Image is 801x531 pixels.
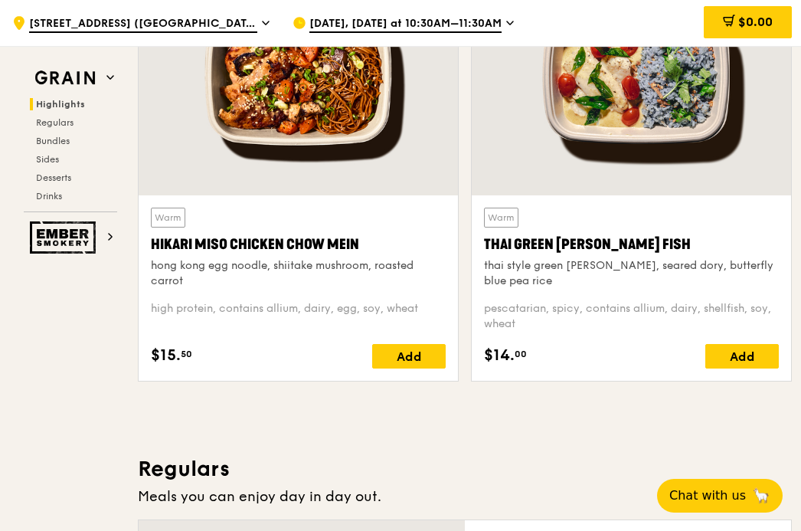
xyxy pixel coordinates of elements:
span: $0.00 [738,15,773,29]
span: [STREET_ADDRESS] ([GEOGRAPHIC_DATA]) [29,16,257,33]
div: Warm [484,208,518,228]
div: Add [705,344,779,369]
span: Desserts [36,172,71,183]
span: Drinks [36,191,62,202]
h3: Regulars [138,455,792,483]
div: high protein, contains allium, dairy, egg, soy, wheat [151,301,446,332]
span: 🦙 [752,487,770,505]
span: 50 [181,348,192,360]
div: hong kong egg noodle, shiitake mushroom, roasted carrot [151,258,446,289]
span: $15. [151,344,181,367]
div: Meals you can enjoy day in day out. [138,486,792,507]
img: Ember Smokery web logo [30,221,100,254]
img: Grain web logo [30,64,100,92]
span: Sides [36,154,59,165]
div: Add [372,344,446,369]
div: Thai Green [PERSON_NAME] Fish [484,234,779,255]
span: Chat with us [669,487,746,505]
span: Highlights [36,99,85,110]
div: pescatarian, spicy, contains allium, dairy, shellfish, soy, wheat [484,301,779,332]
button: Chat with us🦙 [657,479,783,513]
div: Hikari Miso Chicken Chow Mein [151,234,446,255]
span: $14. [484,344,515,367]
div: Warm [151,208,185,228]
span: Bundles [36,136,70,146]
div: thai style green [PERSON_NAME], seared dory, butterfly blue pea rice [484,258,779,289]
span: [DATE], [DATE] at 10:30AM–11:30AM [309,16,502,33]
span: Regulars [36,117,74,128]
span: 00 [515,348,527,360]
